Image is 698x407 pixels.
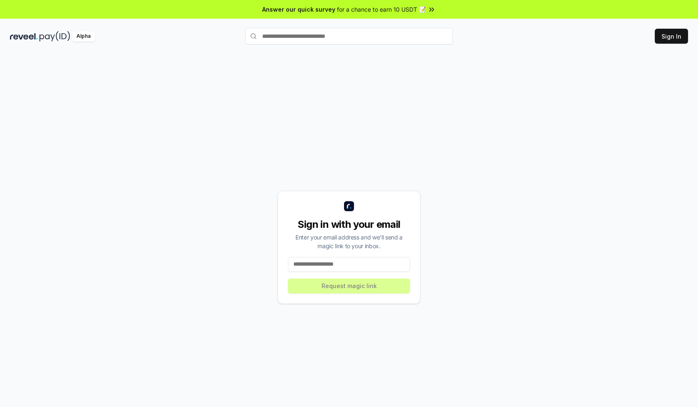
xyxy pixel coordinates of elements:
[655,29,688,44] button: Sign In
[39,31,70,42] img: pay_id
[288,218,410,231] div: Sign in with your email
[288,233,410,250] div: Enter your email address and we’ll send a magic link to your inbox.
[72,31,95,42] div: Alpha
[344,201,354,211] img: logo_small
[337,5,426,14] span: for a chance to earn 10 USDT 📝
[10,31,38,42] img: reveel_dark
[262,5,335,14] span: Answer our quick survey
